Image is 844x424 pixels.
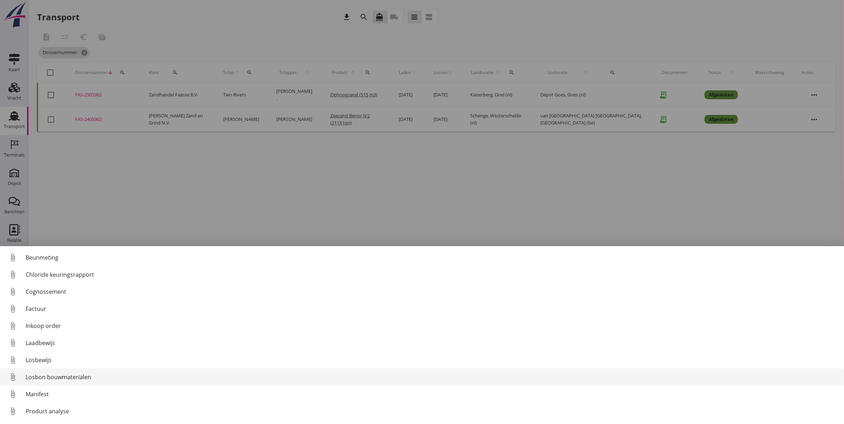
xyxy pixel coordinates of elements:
[26,356,838,364] div: Losbewijs
[26,390,838,398] div: Manifest
[26,339,838,347] div: Laadbewijs
[26,304,838,313] div: Factuur
[7,286,19,297] i: attach_file
[26,270,838,279] div: Chloride keuringsrapport
[7,252,19,263] i: attach_file
[7,388,19,400] i: attach_file
[7,303,19,314] i: attach_file
[26,253,838,262] div: Beunmeting
[26,407,838,415] div: Product analyse
[7,269,19,280] i: attach_file
[26,287,838,296] div: Cognossement
[7,354,19,366] i: attach_file
[7,371,19,383] i: attach_file
[26,322,838,330] div: Inkoop order
[7,320,19,332] i: attach_file
[7,337,19,349] i: attach_file
[26,373,838,381] div: Losbon bouwmaterialen
[7,406,19,417] i: attach_file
